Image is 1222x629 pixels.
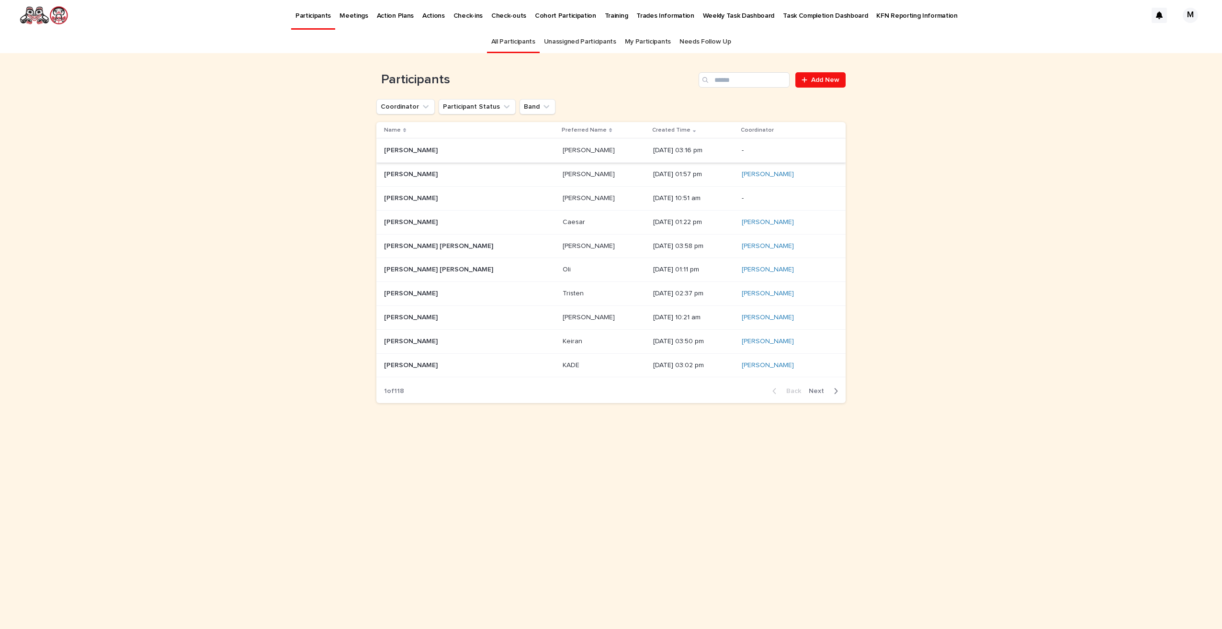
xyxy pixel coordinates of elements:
[653,194,734,202] p: [DATE] 10:51 am
[653,242,734,250] p: [DATE] 03:58 pm
[491,31,535,53] a: All Participants
[741,125,774,135] p: Coordinator
[679,31,731,53] a: Needs Follow Up
[805,387,846,395] button: Next
[809,388,830,394] span: Next
[653,314,734,322] p: [DATE] 10:21 am
[384,125,401,135] p: Name
[439,99,516,114] button: Participant Status
[563,336,584,346] p: Keiran
[742,361,794,370] a: [PERSON_NAME]
[653,266,734,274] p: [DATE] 01:11 pm
[653,290,734,298] p: [DATE] 02:37 pm
[520,99,555,114] button: Band
[652,125,690,135] p: Created Time
[765,387,805,395] button: Back
[563,288,586,298] p: Tristen
[376,305,846,329] tr: [PERSON_NAME][PERSON_NAME] [PERSON_NAME][PERSON_NAME] [DATE] 10:21 am[PERSON_NAME]
[384,359,440,370] p: [PERSON_NAME]
[563,168,617,179] p: [PERSON_NAME]
[699,72,790,88] input: Search
[544,31,616,53] a: Unassigned Participants
[563,359,581,370] p: KADE
[562,125,607,135] p: Preferred Name
[384,145,440,155] p: [PERSON_NAME]
[376,72,695,88] h1: Participants
[742,194,830,202] p: -
[563,240,617,250] p: [PERSON_NAME]
[795,72,846,88] a: Add New
[376,258,846,282] tr: [PERSON_NAME] [PERSON_NAME][PERSON_NAME] [PERSON_NAME] OliOli [DATE] 01:11 pm[PERSON_NAME]
[384,288,440,298] p: [PERSON_NAME]
[19,6,68,25] img: rNyI97lYS1uoOg9yXW8k
[376,282,846,306] tr: [PERSON_NAME][PERSON_NAME] TristenTristen [DATE] 02:37 pm[PERSON_NAME]
[384,240,495,250] p: [PERSON_NAME] [PERSON_NAME]
[384,216,440,226] p: [PERSON_NAME]
[653,337,734,346] p: [DATE] 03:50 pm
[653,146,734,155] p: [DATE] 03:16 pm
[742,170,794,179] a: [PERSON_NAME]
[384,336,440,346] p: [PERSON_NAME]
[742,242,794,250] a: [PERSON_NAME]
[563,264,573,274] p: Oli
[742,314,794,322] a: [PERSON_NAME]
[384,192,440,202] p: [PERSON_NAME]
[384,264,495,274] p: [PERSON_NAME] [PERSON_NAME]
[653,170,734,179] p: [DATE] 01:57 pm
[376,139,846,163] tr: [PERSON_NAME][PERSON_NAME] [PERSON_NAME][PERSON_NAME] [DATE] 03:16 pm-
[376,380,412,403] p: 1 of 118
[781,388,801,394] span: Back
[1183,8,1198,23] div: M
[811,77,839,83] span: Add New
[742,337,794,346] a: [PERSON_NAME]
[376,99,435,114] button: Coordinator
[742,218,794,226] a: [PERSON_NAME]
[376,210,846,234] tr: [PERSON_NAME][PERSON_NAME] CaesarCaesar [DATE] 01:22 pm[PERSON_NAME]
[742,146,830,155] p: -
[563,145,617,155] p: [PERSON_NAME]
[376,329,846,353] tr: [PERSON_NAME][PERSON_NAME] KeiranKeiran [DATE] 03:50 pm[PERSON_NAME]
[563,312,617,322] p: [PERSON_NAME]
[742,266,794,274] a: [PERSON_NAME]
[376,353,846,377] tr: [PERSON_NAME][PERSON_NAME] KADEKADE [DATE] 03:02 pm[PERSON_NAME]
[563,216,587,226] p: Caesar
[384,312,440,322] p: [PERSON_NAME]
[653,361,734,370] p: [DATE] 03:02 pm
[742,290,794,298] a: [PERSON_NAME]
[625,31,671,53] a: My Participants
[563,192,617,202] p: [PERSON_NAME]
[376,186,846,210] tr: [PERSON_NAME][PERSON_NAME] [PERSON_NAME][PERSON_NAME] [DATE] 10:51 am-
[384,168,440,179] p: [PERSON_NAME]
[653,218,734,226] p: [DATE] 01:22 pm
[376,163,846,187] tr: [PERSON_NAME][PERSON_NAME] [PERSON_NAME][PERSON_NAME] [DATE] 01:57 pm[PERSON_NAME]
[376,234,846,258] tr: [PERSON_NAME] [PERSON_NAME][PERSON_NAME] [PERSON_NAME] [PERSON_NAME][PERSON_NAME] [DATE] 03:58 pm...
